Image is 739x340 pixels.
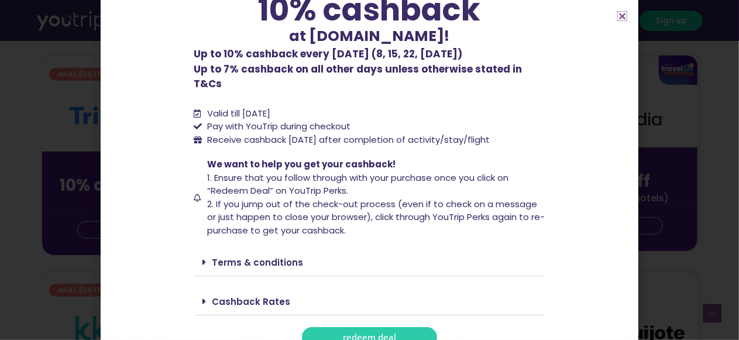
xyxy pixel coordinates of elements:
span: Valid till [DATE] [207,107,270,119]
div: Cashback Rates [194,288,545,315]
div: Terms & conditions [194,249,545,276]
p: Up to 7% cashback on all other days unless otherwise stated in T&Cs [194,47,545,92]
span: 2. If you jump out of the check-out process (even if to check on a message or just happen to clos... [207,198,545,236]
a: Close [618,12,627,20]
span: We want to help you get your cashback! [207,158,396,170]
span: 1. Ensure that you follow through with your purchase once you click on “Redeem Deal” on YouTrip P... [207,171,508,197]
span: Pay with YouTrip during checkout [204,120,350,133]
span: Receive cashback [DATE] after completion of activity/stay/flight [207,133,490,146]
a: Cashback Rates [212,296,291,308]
a: Terms & conditions [212,256,304,269]
b: Up to 10% cashback every [DATE] (8, 15, 22, [DATE]) [194,47,463,61]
